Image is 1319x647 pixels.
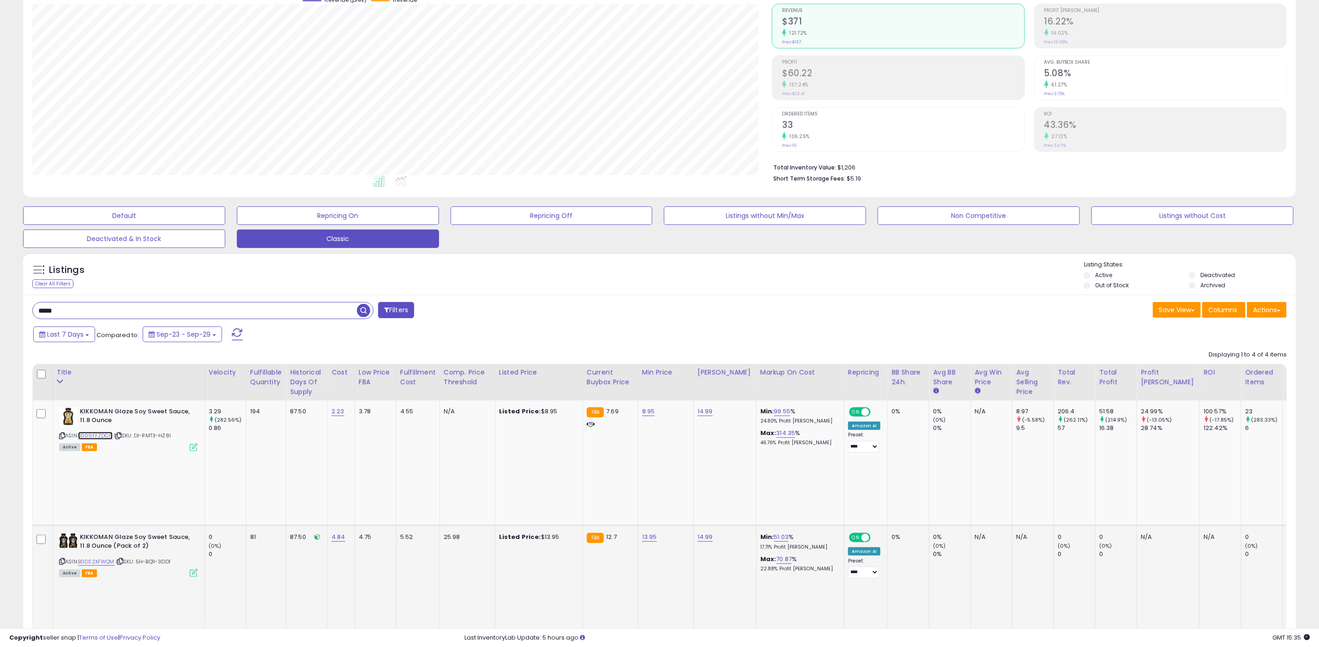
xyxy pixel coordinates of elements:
[891,407,922,416] div: 0%
[9,634,160,642] div: seller snap | |
[499,407,576,416] div: $8.95
[451,206,653,225] button: Repricing Off
[1153,302,1201,318] button: Save View
[1245,550,1283,558] div: 0
[975,407,1005,416] div: N/A
[444,407,488,416] div: N/A
[891,368,925,387] div: BB Share 24h.
[1044,60,1286,65] span: Avg. Buybox Share
[1058,424,1095,432] div: 57
[400,407,433,416] div: 4.55
[444,368,491,387] div: Comp. Price Threshold
[1044,91,1065,97] small: Prev: 3.15%
[378,302,414,318] button: Filters
[760,368,840,377] div: Markup on Cost
[786,81,808,88] small: 157.24%
[850,534,861,542] span: ON
[850,408,861,416] span: ON
[1200,281,1225,289] label: Archived
[1245,542,1258,550] small: (0%)
[143,327,222,342] button: Sep-23 - Sep-29
[1204,533,1234,541] div: N/A
[1064,416,1088,423] small: (262.11%)
[782,112,1024,117] span: Ordered Items
[1044,39,1068,45] small: Prev: 13.98%
[1141,533,1193,541] div: N/A
[215,416,241,423] small: (282.56%)
[1016,368,1050,397] div: Avg Selling Price
[664,206,866,225] button: Listings without Min/Max
[760,429,837,446] div: %
[869,534,884,542] span: OFF
[760,533,837,550] div: %
[400,368,436,387] div: Fulfillment Cost
[331,368,351,377] div: Cost
[642,532,657,542] a: 13.95
[250,368,282,387] div: Fulfillable Quantity
[32,279,73,288] div: Clear All Filters
[1048,133,1067,140] small: 27.12%
[331,407,344,416] a: 2.23
[499,532,541,541] b: Listed Price:
[47,330,84,339] span: Last 7 Days
[1208,305,1237,314] span: Columns
[1058,542,1071,550] small: (0%)
[1204,407,1241,416] div: 100.57%
[209,368,242,377] div: Velocity
[1141,424,1199,432] div: 28.74%
[782,39,801,45] small: Prev: $167
[1091,206,1294,225] button: Listings without Cost
[760,555,777,563] b: Max:
[114,432,171,439] span: | SKU: DI-RMT3-HZ8I
[96,331,139,339] span: Compared to:
[847,174,861,183] span: $5.19
[933,550,970,558] div: 0%
[78,432,113,440] a: B009FFZDC6
[774,407,791,416] a: 99.55
[1251,416,1277,423] small: (283.33%)
[786,30,807,36] small: 121.72%
[1016,424,1054,432] div: 9.5
[760,429,777,437] b: Max:
[1099,407,1137,416] div: 51.58
[33,327,95,342] button: Last 7 Days
[49,264,84,277] h5: Listings
[933,533,970,541] div: 0%
[120,633,160,642] a: Privacy Policy
[774,532,789,542] a: 51.03
[1099,368,1133,387] div: Total Profit
[606,407,619,416] span: 7.69
[760,418,837,424] p: 24.80% Profit [PERSON_NAME]
[1044,8,1286,13] span: Profit [PERSON_NAME]
[237,206,439,225] button: Repricing On
[760,532,774,541] b: Min:
[1204,368,1237,377] div: ROI
[209,424,246,432] div: 0.86
[250,407,279,416] div: 194
[782,16,1024,29] h2: $371
[209,407,246,416] div: 3.29
[642,407,655,416] a: 8.95
[1044,143,1066,148] small: Prev: 34.11%
[444,533,488,541] div: 25.98
[587,533,604,543] small: FBA
[891,533,922,541] div: 0%
[23,206,225,225] button: Default
[848,432,880,452] div: Preset:
[760,544,837,550] p: 17.71% Profit [PERSON_NAME]
[1058,368,1091,387] div: Total Rev.
[1016,533,1047,541] div: N/A
[1202,302,1246,318] button: Columns
[59,533,198,576] div: ASIN:
[587,407,604,417] small: FBA
[1245,407,1283,416] div: 23
[760,440,837,446] p: 46.76% Profit [PERSON_NAME]
[1095,271,1112,279] label: Active
[359,368,392,387] div: Low Price FBA
[1147,416,1172,423] small: (-13.05%)
[848,547,880,556] div: Amazon AI
[698,407,713,416] a: 14.99
[59,443,80,451] span: All listings currently available for purchase on Amazon
[760,407,837,424] div: %
[777,555,792,564] a: 70.87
